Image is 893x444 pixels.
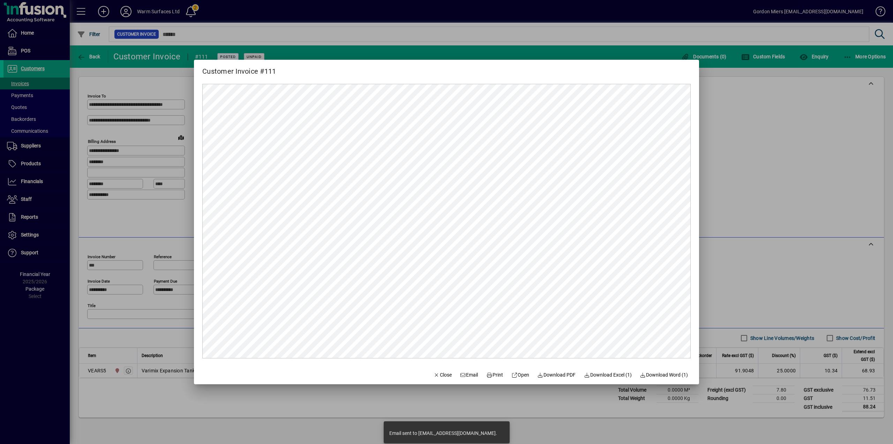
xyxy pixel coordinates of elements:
span: Email [460,371,478,379]
span: Print [486,371,503,379]
button: Download Word (1) [637,369,691,381]
span: Download PDF [538,371,576,379]
div: Email sent to [EMAIL_ADDRESS][DOMAIN_NAME]. [389,430,497,437]
button: Download Excel (1) [581,369,635,381]
button: Close [431,369,455,381]
h2: Customer Invoice #111 [194,60,284,77]
a: Download PDF [535,369,579,381]
button: Print [483,369,506,381]
button: Email [457,369,481,381]
a: Open [509,369,532,381]
span: Open [511,371,529,379]
span: Close [434,371,452,379]
span: Download Word (1) [640,371,688,379]
span: Download Excel (1) [584,371,632,379]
